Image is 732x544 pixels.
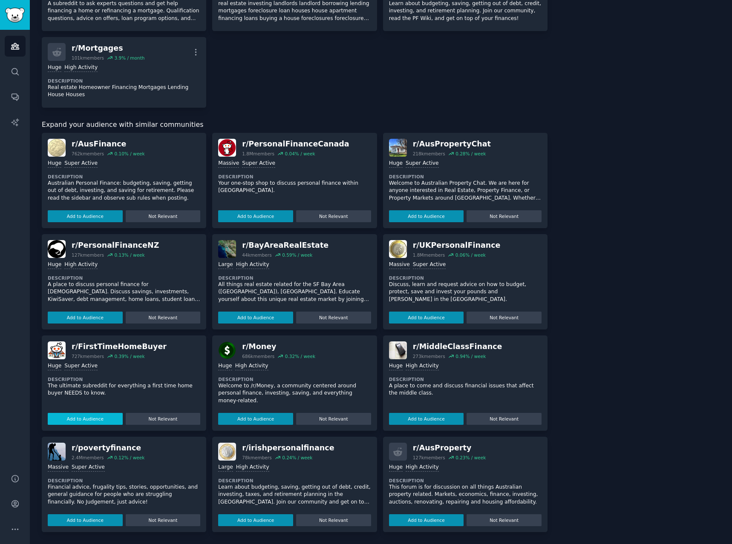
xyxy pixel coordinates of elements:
[389,341,407,359] img: MiddleClassFinance
[218,275,371,281] dt: Description
[72,353,104,359] div: 727k members
[218,261,233,269] div: Large
[285,151,315,157] div: 0.04 % / week
[218,281,371,303] p: All things real estate related for the SF Bay Area ([GEOGRAPHIC_DATA]), [GEOGRAPHIC_DATA]. Educat...
[467,312,542,324] button: Not Relevant
[242,341,315,352] div: r/ Money
[72,341,167,352] div: r/ FirstTimeHomeBuyer
[242,160,275,168] div: Super Active
[48,443,66,461] img: povertyfinance
[285,353,315,359] div: 0.32 % / week
[236,464,269,472] div: High Activity
[48,341,66,359] img: FirstTimeHomeBuyer
[72,55,104,61] div: 101k members
[48,281,200,303] p: A place to discuss personal finance for [DEMOGRAPHIC_DATA]. Discuss savings, investments, KiwiSav...
[467,413,542,425] button: Not Relevant
[236,261,269,269] div: High Activity
[218,210,293,222] button: Add to Audience
[48,514,123,526] button: Add to Audience
[296,312,371,324] button: Not Relevant
[389,160,403,168] div: Huge
[218,174,371,180] dt: Description
[48,240,66,258] img: PersonalFinanceNZ
[72,252,104,258] div: 127k members
[218,341,236,359] img: Money
[455,151,486,157] div: 0.28 % / week
[242,252,271,258] div: 44k members
[218,382,371,405] p: Welcome to /r/Money, a community centered around personal finance, investing, saving, and everyth...
[218,484,371,506] p: Learn about budgeting, saving, getting out of debt, credit, investing, taxes, and retirement plan...
[455,455,486,461] div: 0.23 % / week
[48,84,200,99] p: Real estate Homeowner Financing Mortgages Lending House Houses
[48,78,200,84] dt: Description
[389,174,542,180] dt: Description
[64,362,98,370] div: Super Active
[389,275,542,281] dt: Description
[114,55,144,61] div: 3.9 % / month
[389,382,542,397] p: A place to come and discuss financial issues that affect the middle class.
[42,37,206,108] a: r/Mortgages101kmembers3.9% / monthHugeHigh ActivityDescriptionReal estate Homeowner Financing Mor...
[42,120,203,130] span: Expand your audience with similar communities
[72,151,104,157] div: 762k members
[413,240,501,251] div: r/ UKPersonalFinance
[48,413,123,425] button: Add to Audience
[218,443,236,461] img: irishpersonalfinance
[72,455,104,461] div: 2.4M members
[114,151,144,157] div: 0.10 % / week
[218,139,236,157] img: PersonalFinanceCanada
[48,160,61,168] div: Huge
[413,443,486,453] div: r/ AusProperty
[413,261,446,269] div: Super Active
[406,362,439,370] div: High Activity
[455,353,486,359] div: 0.94 % / week
[389,413,464,425] button: Add to Audience
[467,210,542,222] button: Not Relevant
[296,514,371,526] button: Not Relevant
[126,312,201,324] button: Not Relevant
[389,312,464,324] button: Add to Audience
[114,252,144,258] div: 0.13 % / week
[48,174,200,180] dt: Description
[413,139,491,149] div: r/ AusPropertyChat
[406,464,439,472] div: High Activity
[218,180,371,195] p: Your one-stop shop to discuss personal finance within [GEOGRAPHIC_DATA].
[48,312,123,324] button: Add to Audience
[389,139,407,157] img: AusPropertyChat
[389,261,410,269] div: Massive
[48,64,61,72] div: Huge
[48,362,61,370] div: Huge
[64,160,98,168] div: Super Active
[218,413,293,425] button: Add to Audience
[72,464,105,472] div: Super Active
[218,240,236,258] img: BayAreaRealEstate
[282,455,312,461] div: 0.24 % / week
[218,514,293,526] button: Add to Audience
[242,353,274,359] div: 686k members
[455,252,486,258] div: 0.06 % / week
[242,139,349,149] div: r/ PersonalFinanceCanada
[467,514,542,526] button: Not Relevant
[72,43,144,54] div: r/ Mortgages
[64,261,98,269] div: High Activity
[114,455,144,461] div: 0.12 % / week
[218,478,371,484] dt: Description
[389,210,464,222] button: Add to Audience
[413,455,445,461] div: 127k members
[389,240,407,258] img: UKPersonalFinance
[413,341,502,352] div: r/ MiddleClassFinance
[114,353,144,359] div: 0.39 % / week
[413,353,445,359] div: 273k members
[218,362,232,370] div: Huge
[406,160,439,168] div: Super Active
[126,514,201,526] button: Not Relevant
[48,478,200,484] dt: Description
[48,382,200,397] p: The ultimate subreddit for everything a first time home buyer NEEDS to know.
[48,261,61,269] div: Huge
[389,180,542,202] p: Welcome to Australian Property Chat. We are here for anyone interested in Real Estate, Property F...
[48,376,200,382] dt: Description
[296,413,371,425] button: Not Relevant
[218,312,293,324] button: Add to Audience
[296,210,371,222] button: Not Relevant
[72,240,159,251] div: r/ PersonalFinanceNZ
[64,64,98,72] div: High Activity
